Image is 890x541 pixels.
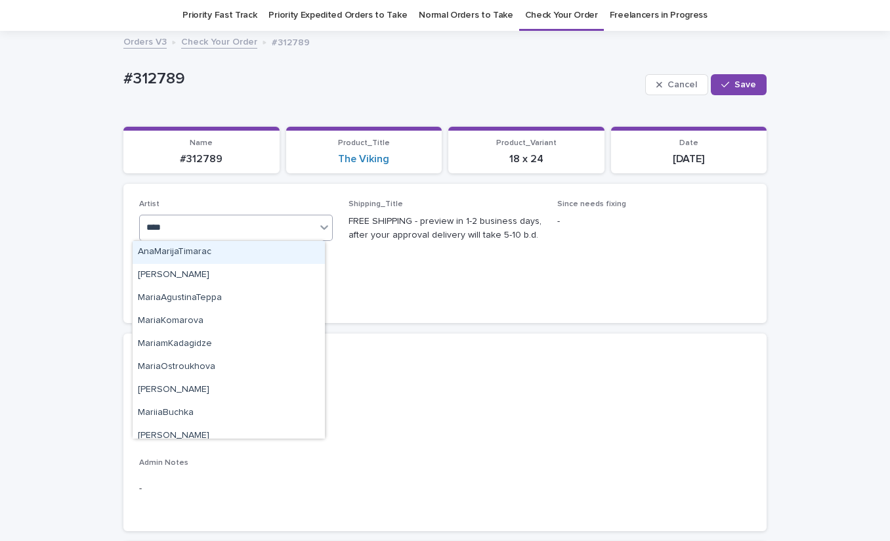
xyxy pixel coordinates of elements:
[131,153,272,165] p: #312789
[139,459,188,467] span: Admin Notes
[133,356,325,379] div: MariaOstroukhova
[181,33,257,49] a: Check Your Order
[139,200,159,208] span: Artist
[496,139,557,147] span: Product_Variant
[734,80,756,89] span: Save
[123,70,640,89] p: #312789
[133,310,325,333] div: MariaKomarova
[679,139,698,147] span: Date
[456,153,597,165] p: 18 x 24
[338,153,389,165] a: The Viking
[133,241,325,264] div: AnaMarijaTimarac
[139,418,751,432] p: -
[133,264,325,287] div: Dianne Marie Veloso
[139,482,751,496] p: -
[349,215,542,242] p: FREE SHIPPING - preview in 1-2 business days, after your approval delivery will take 5-10 b.d.
[133,379,325,402] div: Maribel Tournier
[557,215,751,228] p: -
[711,74,767,95] button: Save
[123,33,167,49] a: Orders V3
[133,402,325,425] div: MariiaBuchka
[619,153,759,165] p: [DATE]
[645,74,708,95] button: Cancel
[272,34,310,49] p: #312789
[557,200,626,208] span: Since needs fixing
[667,80,697,89] span: Cancel
[190,139,213,147] span: Name
[133,287,325,310] div: MariaAgustinaTeppa
[133,333,325,356] div: MariamKadagidze
[338,139,390,147] span: Product_Title
[133,425,325,448] div: Marina Ruiz
[349,200,403,208] span: Shipping_Title
[139,364,751,378] p: -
